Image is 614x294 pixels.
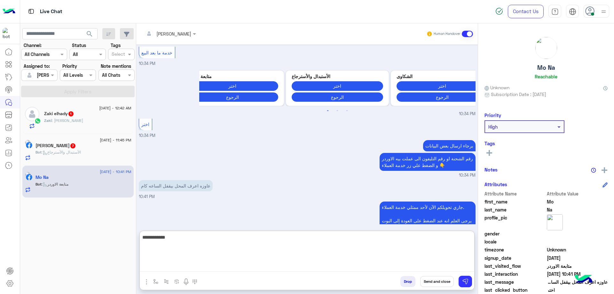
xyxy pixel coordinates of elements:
[572,268,595,291] img: hulul-logo.png
[42,182,68,187] span: : متابعة الاوردر
[569,8,576,15] img: tab
[192,279,197,284] img: make a call
[35,175,49,180] h5: Mo Na
[547,214,563,230] img: picture
[182,278,190,286] img: send voice note
[24,63,50,69] label: Assigned to:
[86,30,93,38] span: search
[334,108,341,114] button: 2 of 2
[484,255,546,261] span: signup_date
[100,169,131,175] span: [DATE] - 10:41 PM
[423,140,476,151] p: 21/8/2025, 10:34 PM
[164,279,169,284] img: Trigger scenario
[100,137,131,143] span: [DATE] - 11:45 PM
[35,143,76,148] h5: Mustafa Ali
[25,107,39,121] img: defaultAdmin.png
[484,279,546,285] span: last_message
[491,91,546,98] span: Subscription Date : [DATE]
[484,84,509,91] span: Unknown
[24,42,42,49] label: Channel:
[68,111,74,116] span: 1
[484,238,546,245] span: locale
[495,7,503,15] img: spinner
[141,122,149,127] span: اختر
[547,246,608,253] span: Unknown
[187,73,278,80] p: متابعة الاوردر
[484,246,546,253] span: timezone
[484,206,546,213] span: last_name
[484,198,546,205] span: first_name
[400,276,415,287] button: Drop
[25,140,31,146] img: picture
[44,118,52,123] span: Zaki
[35,118,41,124] img: WhatsApp
[99,105,131,111] span: [DATE] - 12:42 AM
[139,180,213,191] p: 21/8/2025, 10:41 PM
[397,81,488,91] button: اختر
[462,278,468,285] img: send message
[459,111,476,117] span: 10:34 PM
[26,142,32,148] img: Facebook
[602,167,607,173] img: add
[547,271,608,277] span: 2025-08-21T19:41:11.705Z
[547,198,608,205] span: Mo
[547,190,608,197] span: Attribute Value
[591,168,596,173] img: notes
[484,271,546,277] span: last_interaction
[484,230,546,237] span: gender
[35,150,42,155] span: Bot
[537,64,555,71] h5: Mo Na
[139,194,155,199] span: 10:41 PM
[26,174,32,180] img: Facebook
[187,92,278,102] button: الرجوع
[292,92,383,102] button: الرجوع
[151,276,161,287] button: select flow
[535,74,557,79] h6: Reachable
[547,263,608,269] span: متابعة الاوردر
[484,167,498,172] h6: Notes
[70,143,75,148] span: 7
[434,31,460,36] small: Human Handover
[484,181,507,187] h6: Attributes
[82,28,98,42] button: search
[3,28,14,39] img: 713415422032625
[101,63,131,69] label: Note mentions
[484,190,546,197] span: Attribute Name
[484,140,608,146] h6: Tags
[397,92,488,102] button: الرجوع
[174,279,179,284] img: create order
[25,172,31,178] img: picture
[139,61,155,66] span: 10:34 PM
[600,8,608,16] img: profile
[380,202,476,240] p: 21/8/2025, 10:41 PM
[535,37,557,59] img: picture
[484,112,501,118] h6: Priority
[292,81,383,91] button: اختر
[292,73,383,80] p: الأستبدال والأسترجاع
[42,150,81,155] span: : الأستبدال والأسترجاع
[111,42,121,49] label: Tags
[21,86,135,97] button: Apply Filters
[548,5,561,18] a: tab
[547,287,608,293] span: اختر
[547,255,608,261] span: 2024-12-23T17:25:14.557Z
[72,42,86,49] label: Status
[344,108,350,114] button: 3 of 2
[27,7,35,15] img: tab
[508,5,544,18] a: Contact Us
[547,279,608,285] span: عاوزه اعرف المحل بيقفل الساعه كام
[380,153,476,171] p: 21/8/2025, 10:34 PM
[397,73,488,80] p: الشكاوى
[25,71,34,80] img: defaultAdmin.png
[547,230,608,237] span: null
[187,81,278,91] button: اختر
[547,206,608,213] span: Na
[143,278,150,286] img: send attachment
[547,238,608,245] span: null
[420,276,454,287] button: Send and close
[484,287,546,293] span: last_clicked_button
[44,111,74,116] h5: Zaki elhady
[62,63,77,69] label: Priority
[40,7,62,16] p: Live Chat
[111,51,125,59] div: Select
